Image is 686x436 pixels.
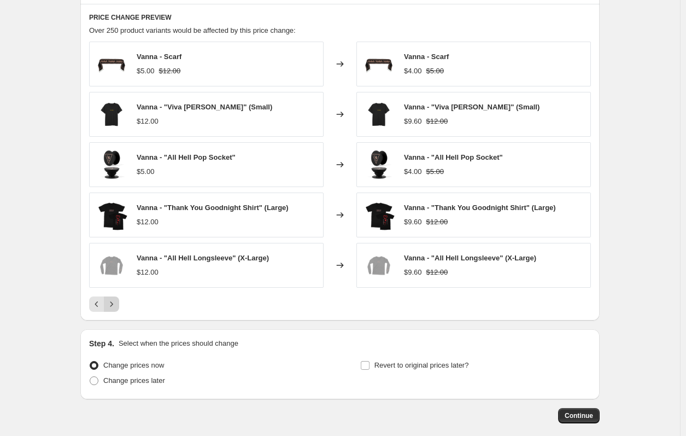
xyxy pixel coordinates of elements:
img: VANNA_VIVATEE_80x.png [362,98,395,131]
span: $4.00 [404,167,422,176]
span: $12.00 [159,67,181,75]
span: $5.00 [137,67,155,75]
span: $12.00 [426,117,448,125]
span: $12.00 [426,268,448,276]
span: $5.00 [426,67,444,75]
button: Previous [89,297,104,312]
img: Vanna_LS_Mock_80x.png [95,249,128,282]
span: $12.00 [426,218,448,226]
span: $5.00 [426,167,444,176]
p: Select when the prices should change [119,338,238,349]
span: Continue [565,411,593,420]
h2: Step 4. [89,338,114,349]
span: Vanna - "Viva [PERSON_NAME]" (Small) [404,103,540,111]
span: $5.00 [137,167,155,176]
span: $9.60 [404,117,422,125]
span: Over 250 product variants would be affected by this price change: [89,26,296,34]
span: $9.60 [404,268,422,276]
span: Vanna - Scarf [404,53,449,61]
span: Vanna - "All Hell Longsleeve" (X-Large) [137,254,269,262]
img: Vanna_Popsocket-Mockup_80x.png [95,148,128,181]
span: $9.60 [404,218,422,226]
span: $12.00 [137,117,159,125]
button: Continue [558,408,600,423]
nav: Pagination [89,297,119,312]
img: VANNA_VIVATEE_80x.png [95,98,128,131]
span: Vanna - "Viva [PERSON_NAME]" (Small) [137,103,272,111]
span: Vanna - "Thank You Goodnight Shirt" (Large) [137,204,289,212]
span: Vanna - "All Hell Pop Socket" [137,153,236,161]
span: Change prices later [103,376,165,385]
h6: PRICE CHANGE PREVIEW [89,13,591,22]
span: Vanna - "Thank You Goodnight Shirt" (Large) [404,204,556,212]
img: TYGN_mock_80x.png [95,199,128,231]
img: Vanna_Popsocket-Mockup_80x.png [362,148,395,181]
button: Next [104,297,119,312]
img: TYGN_mock_80x.png [362,199,395,231]
span: $12.00 [137,268,159,276]
img: Vanna_LS_Mock_80x.png [362,249,395,282]
span: Revert to original prices later? [374,361,469,369]
span: Vanna - Scarf [137,53,181,61]
span: Vanna - "All Hell Longsleeve" (X-Large) [404,254,536,262]
span: $4.00 [404,67,422,75]
span: $12.00 [137,218,159,226]
img: Vanna_Scarf_80x.png [362,48,395,80]
span: Vanna - "All Hell Pop Socket" [404,153,503,161]
img: Vanna_Scarf_80x.png [95,48,128,80]
span: Change prices now [103,361,164,369]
